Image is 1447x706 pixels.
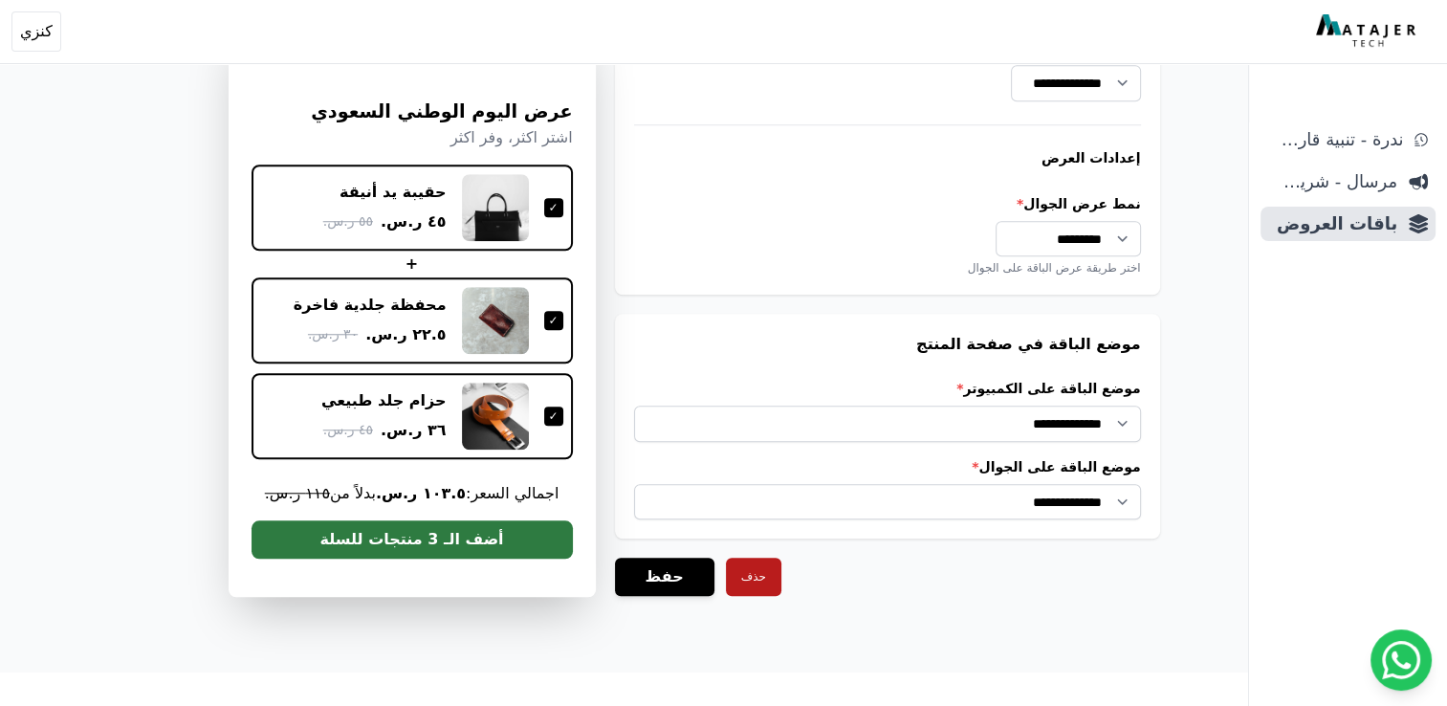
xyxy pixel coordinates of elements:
s: ١١٥ ر.س. [265,483,330,501]
span: ٣٠ ر.س. [308,324,358,344]
button: حذف [726,558,781,596]
span: ٤٥ ر.س. [323,420,373,440]
img: حزام جلد طبيعي [462,382,529,449]
h3: موضع الباقة في صفحة المنتج [634,333,1141,356]
div: محفظة جلدية فاخرة [294,294,447,315]
button: حفظ [615,558,714,596]
span: أضف الـ 3 منتجات للسلة [319,527,503,550]
span: اجمالي السعر: بدلاً من [252,481,573,504]
span: ٣٦ ر.س. [381,419,447,442]
span: ٢٢.٥ ر.س. [365,323,446,346]
span: ٤٥ ر.س. [381,210,447,233]
span: ندرة - تنبية قارب علي النفاذ [1268,126,1403,153]
div: حقيبة يد أنيقة [340,181,446,202]
h4: إعدادات العرض [634,148,1141,167]
img: حقيبة يد أنيقة [462,173,529,240]
label: موضع الباقة على الجوال [634,457,1141,476]
button: أضف الـ 3 منتجات للسلة [252,519,573,558]
span: باقات العروض [1268,210,1397,237]
img: محفظة جلدية فاخرة [462,286,529,353]
span: كنزي [20,20,53,43]
b: ١٠٣.٥ ر.س. [376,483,466,501]
div: اختر طريقة عرض الباقة على الجوال [634,260,1141,276]
div: + [252,252,573,275]
span: مرسال - شريط دعاية [1268,168,1397,195]
img: MatajerTech Logo [1316,14,1420,49]
div: حزام جلد طبيعي [321,389,447,410]
label: موضع الباقة على الكمبيوتر [634,379,1141,398]
h3: عرض اليوم الوطني السعودي [252,99,573,126]
span: ٥٥ ر.س. [323,211,373,232]
p: اشتر اكثر، وفر اكثر [252,125,573,148]
button: كنزي [11,11,61,52]
label: نمط عرض الجوال [634,194,1141,213]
